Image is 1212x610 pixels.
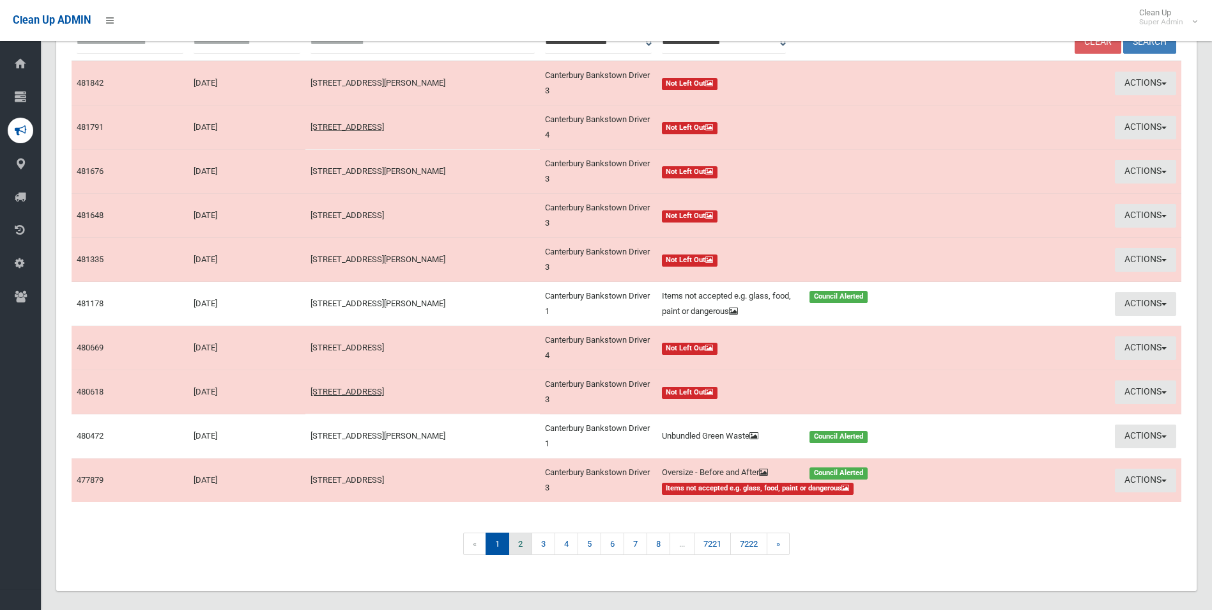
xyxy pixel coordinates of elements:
[305,370,539,414] td: [STREET_ADDRESS]
[730,533,767,555] a: 7222
[77,299,104,308] a: 481178
[77,431,104,441] a: 480472
[1115,336,1176,360] button: Actions
[654,465,802,480] div: Oversize - Before and After
[532,533,555,555] a: 3
[1115,469,1176,492] button: Actions
[1075,31,1121,54] a: Clear
[662,254,718,267] span: Not Left Out
[662,164,942,179] a: Not Left Out
[540,61,657,106] td: Canterbury Bankstown Driver 3
[77,254,104,264] a: 481335
[540,414,657,458] td: Canterbury Bankstown Driver 1
[305,238,539,282] td: [STREET_ADDRESS][PERSON_NAME]
[540,282,657,326] td: Canterbury Bankstown Driver 1
[540,194,657,238] td: Canterbury Bankstown Driver 3
[809,291,868,303] span: Council Alerted
[77,210,104,220] a: 481648
[1115,292,1176,316] button: Actions
[188,370,305,414] td: [DATE]
[662,343,718,355] span: Not Left Out
[540,370,657,414] td: Canterbury Bankstown Driver 3
[1115,116,1176,139] button: Actions
[1115,160,1176,184] button: Actions
[654,288,802,319] div: Items not accepted e.g. glass, food, paint or dangerous
[188,238,305,282] td: [DATE]
[509,533,532,555] a: 2
[188,194,305,238] td: [DATE]
[662,120,942,135] a: Not Left Out
[77,166,104,176] a: 481676
[662,384,942,400] a: Not Left Out
[540,458,657,503] td: Canterbury Bankstown Driver 3
[1115,204,1176,228] button: Actions
[694,533,731,555] a: 7221
[662,78,718,90] span: Not Left Out
[670,533,694,555] span: ...
[624,533,647,555] a: 7
[77,387,104,396] a: 480618
[540,326,657,370] td: Canterbury Bankstown Driver 4
[188,61,305,106] td: [DATE]
[662,465,942,496] a: Oversize - Before and After Council Alerted Items not accepted e.g. glass, food, paint or dangerous
[305,150,539,194] td: [STREET_ADDRESS][PERSON_NAME]
[77,343,104,352] a: 480669
[188,282,305,326] td: [DATE]
[77,122,104,132] a: 481791
[1133,8,1196,27] span: Clean Up
[662,166,718,178] span: Not Left Out
[188,414,305,458] td: [DATE]
[662,387,718,399] span: Not Left Out
[662,288,942,319] a: Items not accepted e.g. glass, food, paint or dangerous Council Alerted
[463,533,486,555] span: «
[305,282,539,326] td: [STREET_ADDRESS][PERSON_NAME]
[77,475,104,485] a: 477879
[1115,425,1176,448] button: Actions
[188,326,305,370] td: [DATE]
[305,106,539,150] td: [STREET_ADDRESS]
[188,458,305,503] td: [DATE]
[188,150,305,194] td: [DATE]
[662,428,942,444] a: Unbundled Green Waste Council Alerted
[662,252,942,267] a: Not Left Out
[305,458,539,503] td: [STREET_ADDRESS]
[305,194,539,238] td: [STREET_ADDRESS]
[77,78,104,88] a: 481842
[601,533,624,555] a: 6
[1115,248,1176,272] button: Actions
[809,467,868,480] span: Council Alerted
[540,238,657,282] td: Canterbury Bankstown Driver 3
[540,106,657,150] td: Canterbury Bankstown Driver 4
[305,326,539,370] td: [STREET_ADDRESS]
[662,122,718,134] span: Not Left Out
[555,533,578,555] a: 4
[578,533,601,555] a: 5
[1123,31,1176,54] button: Search
[1115,72,1176,95] button: Actions
[486,533,509,555] span: 1
[540,150,657,194] td: Canterbury Bankstown Driver 3
[809,431,868,443] span: Council Alerted
[647,533,670,555] a: 8
[305,414,539,458] td: [STREET_ADDRESS][PERSON_NAME]
[662,340,942,356] a: Not Left Out
[188,106,305,150] td: [DATE]
[1115,380,1176,404] button: Actions
[1139,17,1183,27] small: Super Admin
[767,533,790,555] a: »
[305,61,539,106] td: [STREET_ADDRESS][PERSON_NAME]
[13,14,91,26] span: Clean Up ADMIN
[662,483,854,495] span: Items not accepted e.g. glass, food, paint or dangerous
[662,75,942,91] a: Not Left Out
[662,210,718,223] span: Not Left Out
[654,428,802,444] div: Unbundled Green Waste
[662,208,942,223] a: Not Left Out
